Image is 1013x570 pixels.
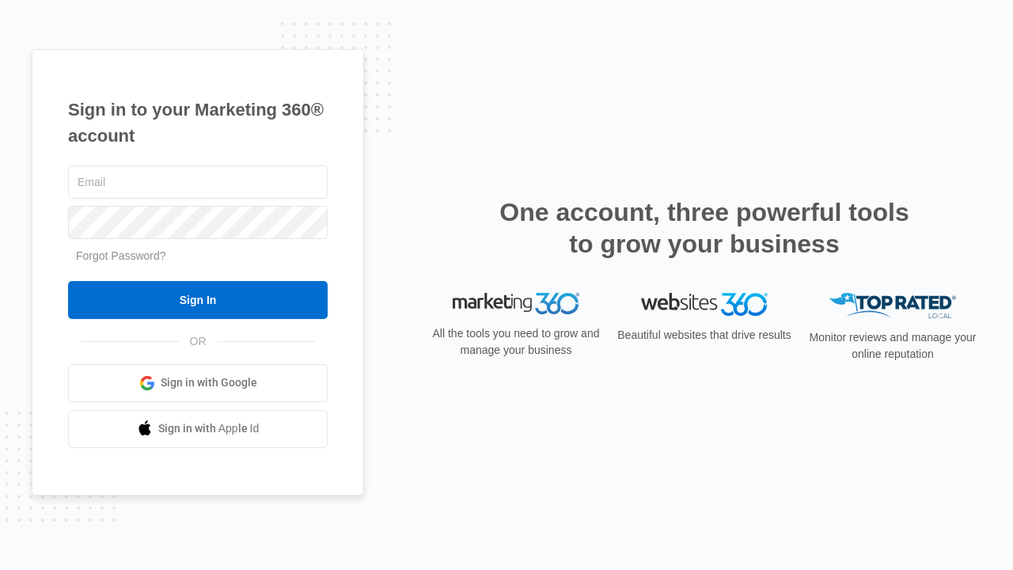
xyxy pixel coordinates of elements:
[427,325,605,359] p: All the tools you need to grow and manage your business
[68,97,328,149] h1: Sign in to your Marketing 360® account
[161,374,257,391] span: Sign in with Google
[68,165,328,199] input: Email
[68,410,328,448] a: Sign in with Apple Id
[68,364,328,402] a: Sign in with Google
[829,293,956,319] img: Top Rated Local
[68,281,328,319] input: Sign In
[179,333,218,350] span: OR
[495,196,914,260] h2: One account, three powerful tools to grow your business
[804,329,981,363] p: Monitor reviews and manage your online reputation
[158,420,260,437] span: Sign in with Apple Id
[76,249,166,262] a: Forgot Password?
[453,293,579,315] img: Marketing 360
[616,327,793,344] p: Beautiful websites that drive results
[641,293,768,316] img: Websites 360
